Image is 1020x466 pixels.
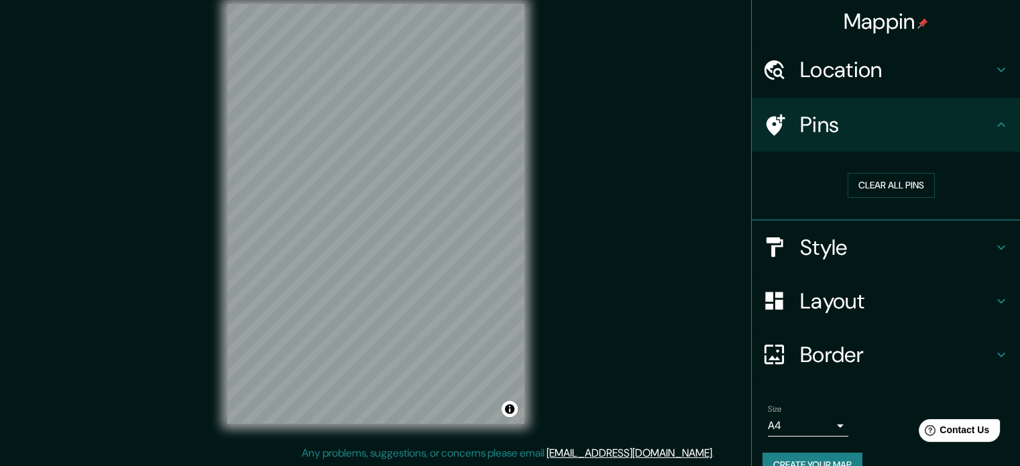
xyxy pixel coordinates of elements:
iframe: Help widget launcher [901,414,1005,451]
div: . [714,445,716,461]
h4: Mappin [844,8,929,35]
div: Border [752,328,1020,382]
div: A4 [768,415,848,436]
a: [EMAIL_ADDRESS][DOMAIN_NAME] [547,446,712,460]
img: pin-icon.png [917,18,928,29]
h4: Location [800,56,993,83]
h4: Style [800,234,993,261]
label: Size [768,403,782,414]
div: Style [752,221,1020,274]
button: Toggle attribution [502,401,518,417]
button: Clear all pins [848,173,935,198]
p: Any problems, suggestions, or concerns please email . [302,445,714,461]
div: Layout [752,274,1020,328]
div: Pins [752,98,1020,152]
canvas: Map [227,4,524,424]
h4: Pins [800,111,993,138]
div: . [716,445,719,461]
h4: Border [800,341,993,368]
div: Location [752,43,1020,97]
h4: Layout [800,288,993,314]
